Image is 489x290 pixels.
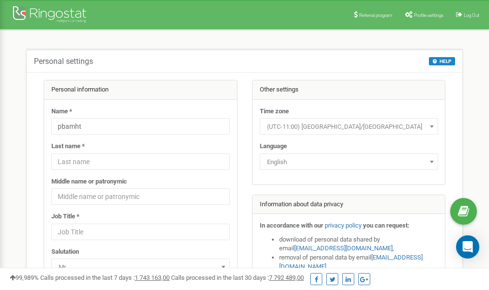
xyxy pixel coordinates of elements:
button: HELP [429,57,455,65]
input: Middle name or patronymic [51,188,230,205]
span: Log Out [464,13,479,18]
u: 7 792 489,00 [269,274,304,281]
a: privacy policy [325,222,362,229]
li: download of personal data shared by email , [279,235,438,253]
label: Name * [51,107,72,116]
h5: Personal settings [34,57,93,66]
label: Last name * [51,142,85,151]
label: Time zone [260,107,289,116]
div: Information about data privacy [252,195,445,214]
span: English [263,155,435,169]
span: Mr. [51,259,230,275]
span: Calls processed in the last 30 days : [171,274,304,281]
strong: you can request: [363,222,410,229]
input: Name [51,118,230,135]
label: Job Title * [51,212,79,221]
input: Last name [51,153,230,170]
span: Referral program [359,13,393,18]
strong: In accordance with our [260,222,323,229]
span: (UTC-11:00) Pacific/Midway [263,120,435,134]
label: Middle name or patronymic [51,177,127,186]
span: English [260,153,438,170]
div: Open Intercom Messenger [456,235,479,259]
div: Personal information [44,80,237,100]
li: removal of personal data by email , [279,253,438,271]
a: [EMAIL_ADDRESS][DOMAIN_NAME] [294,244,393,252]
span: (UTC-11:00) Pacific/Midway [260,118,438,135]
div: Other settings [252,80,445,100]
span: Calls processed in the last 7 days : [40,274,170,281]
span: Mr. [55,260,226,274]
input: Job Title [51,224,230,240]
span: Profile settings [414,13,443,18]
span: 99,989% [10,274,39,281]
label: Language [260,142,287,151]
label: Salutation [51,247,79,257]
u: 1 743 163,00 [135,274,170,281]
